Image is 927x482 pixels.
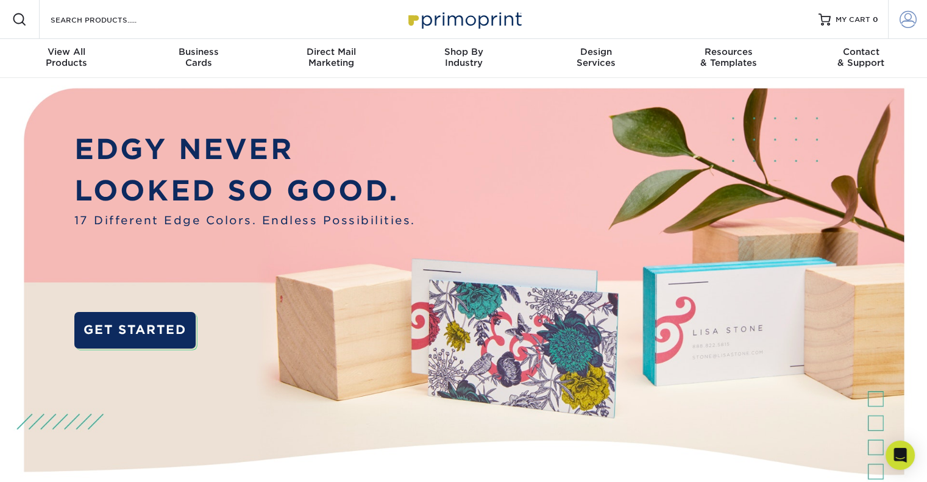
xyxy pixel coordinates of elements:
p: EDGY NEVER [74,129,416,170]
div: Open Intercom Messenger [886,441,915,470]
span: Business [132,46,265,57]
img: Primoprint [403,6,525,32]
a: GET STARTED [74,312,196,349]
span: MY CART [836,15,870,25]
a: BusinessCards [132,39,265,78]
span: Design [530,46,662,57]
p: LOOKED SO GOOD. [74,170,416,211]
span: Resources [662,46,794,57]
a: Contact& Support [795,39,927,78]
span: Contact [795,46,927,57]
span: Shop By [397,46,530,57]
div: & Support [795,46,927,68]
input: SEARCH PRODUCTS..... [49,12,168,27]
div: Cards [132,46,265,68]
a: Resources& Templates [662,39,794,78]
span: 0 [873,15,878,24]
a: Direct MailMarketing [265,39,397,78]
a: Shop ByIndustry [397,39,530,78]
div: Marketing [265,46,397,68]
div: & Templates [662,46,794,68]
a: DesignServices [530,39,662,78]
span: 17 Different Edge Colors. Endless Possibilities. [74,212,416,229]
div: Industry [397,46,530,68]
div: Services [530,46,662,68]
span: Direct Mail [265,46,397,57]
